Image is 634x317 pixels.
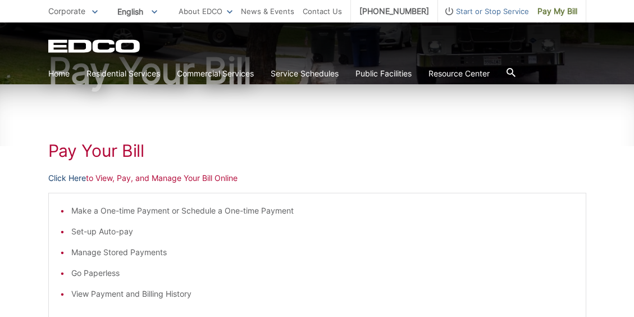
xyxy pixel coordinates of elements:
li: Make a One-time Payment or Schedule a One-time Payment [71,205,574,217]
h1: Pay Your Bill [48,53,586,89]
span: Pay My Bill [537,5,577,17]
a: News & Events [241,5,294,17]
a: Public Facilities [355,67,412,80]
a: Commercial Services [177,67,254,80]
a: Residential Services [86,67,160,80]
a: Home [48,67,70,80]
a: About EDCO [179,5,232,17]
h1: Pay Your Bill [48,141,586,161]
a: Click Here [48,172,86,184]
a: EDCD logo. Return to the homepage. [48,39,142,53]
a: Resource Center [428,67,490,80]
li: Manage Stored Payments [71,246,574,259]
li: Set-up Auto-pay [71,225,574,238]
span: Corporate [48,6,85,16]
a: Contact Us [303,5,342,17]
li: View Payment and Billing History [71,288,574,300]
li: Go Paperless [71,267,574,279]
a: Service Schedules [271,67,339,80]
p: to View, Pay, and Manage Your Bill Online [48,172,586,184]
span: English [109,2,166,21]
